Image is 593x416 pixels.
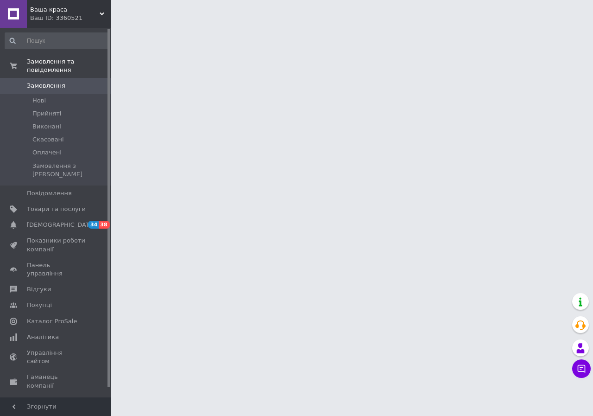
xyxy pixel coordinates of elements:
[27,301,52,309] span: Покупці
[27,237,86,253] span: Показники роботи компанії
[27,221,95,229] span: [DEMOGRAPHIC_DATA]
[30,14,111,22] div: Ваш ID: 3360521
[30,6,100,14] span: Ваша краса
[27,373,86,390] span: Гаманець компанії
[88,221,99,229] span: 34
[27,333,59,341] span: Аналітика
[32,162,108,179] span: Замовлення з [PERSON_NAME]
[32,122,61,131] span: Виконані
[27,317,77,326] span: Каталог ProSale
[27,349,86,365] span: Управління сайтом
[32,96,46,105] span: Нові
[32,148,62,157] span: Оплачені
[572,359,591,378] button: Чат з покупцем
[27,189,72,198] span: Повідомлення
[27,285,51,294] span: Відгуки
[32,109,61,118] span: Прийняті
[27,82,65,90] span: Замовлення
[32,135,64,144] span: Скасовані
[99,221,109,229] span: 38
[5,32,109,49] input: Пошук
[27,261,86,278] span: Панель управління
[27,205,86,213] span: Товари та послуги
[27,58,111,74] span: Замовлення та повідомлення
